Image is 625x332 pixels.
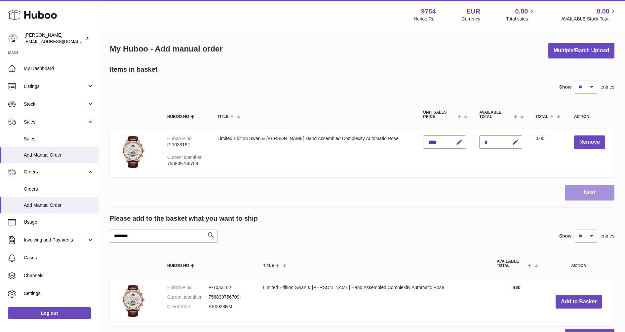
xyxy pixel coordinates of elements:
[24,136,94,142] span: Sales
[167,304,209,310] dt: Client SKU
[167,161,204,167] div: 756839756709
[506,16,535,22] span: Total sales
[24,186,94,192] span: Orders
[24,152,94,158] span: Add Manual Order
[24,65,94,72] span: My Dashboard
[597,7,609,16] span: 0.00
[24,83,87,90] span: Listings
[24,219,94,225] span: Usage
[479,110,512,119] span: AVAILABLE Total
[421,7,436,16] strong: 9754
[24,202,94,208] span: Add Manual Order
[209,294,250,300] dd: 756839756709
[559,84,571,90] label: Show
[24,101,87,107] span: Stock
[263,264,274,268] span: Title
[556,295,602,309] button: Add to Basket
[559,233,571,239] label: Show
[423,110,456,119] span: Unit Sales Price
[209,304,250,310] dd: SE0023NM
[110,214,258,223] h2: Please add to the basket what you want to ship
[24,255,94,261] span: Cases
[24,39,97,44] span: [EMAIL_ADDRESS][DOMAIN_NAME]
[116,135,149,168] img: Limited Edition Swan & Edgar Hand Assembled Complexity Automatic Rose
[167,284,209,291] dt: Huboo P no
[167,294,209,300] dt: Current identifier
[565,185,614,201] button: Next
[601,233,614,239] span: entries
[167,136,192,141] div: Huboo P no
[24,273,94,279] span: Channels
[8,33,18,43] img: info@fieldsluxury.london
[211,129,416,177] td: Limited Edition Swan & [PERSON_NAME] Hand Assembled Complexity Automatic Rose
[574,135,605,149] button: Remove
[497,259,526,268] span: AVAILABLE Total
[543,253,614,275] th: Action
[561,7,617,22] a: 0.00 AVAILABLE Stock Total
[24,119,87,125] span: Sales
[506,7,535,22] a: 0.00 Total sales
[8,307,91,319] a: Log out
[167,142,204,148] div: P-1033162
[490,278,543,326] td: 430
[535,136,544,141] span: 0.00
[24,32,84,45] div: [PERSON_NAME]
[24,237,87,243] span: Invoicing and Payments
[167,155,202,160] div: Current identifier
[116,284,149,317] img: Limited Edition Swan & Edgar Hand Assembled Complexity Automatic Rose
[535,115,548,119] span: Total
[110,44,223,54] h1: My Huboo - Add manual order
[217,115,228,119] span: Title
[462,16,481,22] div: Currency
[548,43,614,58] button: Multiple/Batch Upload
[601,84,614,90] span: entries
[574,115,608,119] div: Action
[209,284,250,291] dd: P-1033162
[256,278,490,326] td: Limited Edition Swan & [PERSON_NAME] Hand Assembled Complexity Automatic Rose
[24,290,94,297] span: Settings
[24,169,87,175] span: Orders
[167,264,189,268] span: Huboo no
[167,115,189,119] span: Huboo no
[561,16,617,22] span: AVAILABLE Stock Total
[515,7,528,16] span: 0.00
[466,7,480,16] strong: EUR
[110,65,158,74] h2: Items in basket
[414,16,436,22] div: Huboo Ref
